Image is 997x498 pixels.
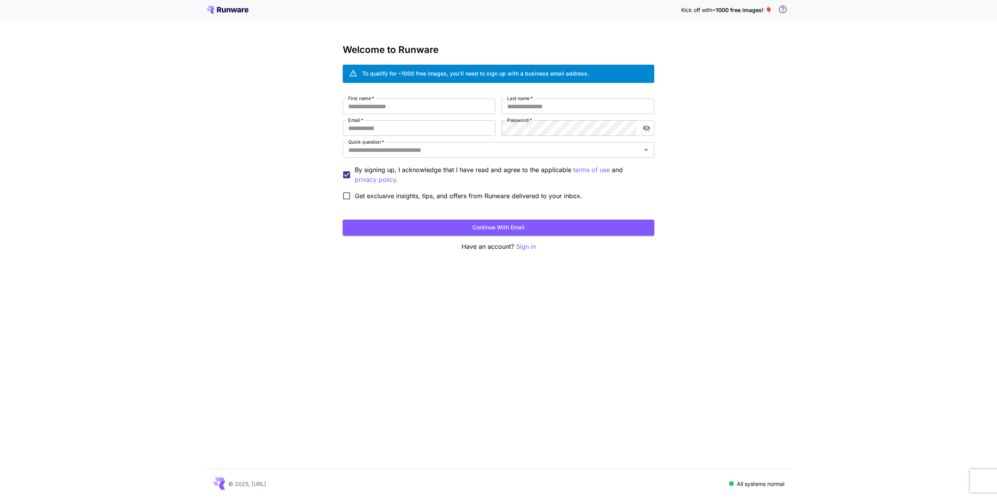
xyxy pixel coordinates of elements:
button: toggle password visibility [639,121,654,135]
p: privacy policy. [355,175,398,185]
span: Kick off with [681,7,712,13]
label: Password [507,117,532,123]
span: ~1000 free images! 🎈 [712,7,772,13]
label: Email [348,117,363,123]
label: Quick question [348,139,384,145]
span: Get exclusive insights, tips, and offers from Runware delivered to your inbox. [355,191,582,201]
label: First name [348,95,374,102]
p: All systems normal [737,480,784,488]
button: By signing up, I acknowledge that I have read and agree to the applicable terms of use and [355,175,398,185]
button: By signing up, I acknowledge that I have read and agree to the applicable and privacy policy. [573,165,610,175]
button: Open [641,144,652,155]
p: terms of use [573,165,610,175]
p: © 2025, [URL] [228,480,266,488]
p: Have an account? [343,242,654,252]
div: To qualify for ~1000 free images, you’ll need to sign up with a business email address. [362,69,589,77]
button: In order to qualify for free credit, you need to sign up with a business email address and click ... [775,2,791,17]
button: Sign in [516,242,536,252]
button: Continue with email [343,220,654,236]
p: By signing up, I acknowledge that I have read and agree to the applicable and [355,165,648,185]
h3: Welcome to Runware [343,44,654,55]
label: Last name [507,95,533,102]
